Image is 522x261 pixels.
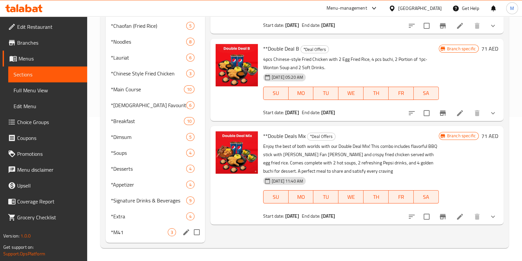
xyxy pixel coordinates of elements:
a: Coverage Report [3,194,87,209]
span: End date: [302,212,320,220]
div: items [186,212,194,220]
div: items [168,228,176,236]
span: *Appetizer [111,181,186,189]
a: Edit menu item [456,109,464,117]
div: *Chinese Style Fried Chicken3 [106,65,205,81]
button: show more [485,209,501,225]
button: SA [414,190,439,203]
span: 10 [184,86,194,93]
div: items [186,181,194,189]
a: Branches [3,35,87,51]
a: Menu disclaimer [3,162,87,178]
a: Sections [8,66,87,82]
span: 5 [187,23,194,29]
div: items [186,69,194,77]
div: *Main Course [111,85,184,93]
div: items [186,165,194,173]
div: *Lauriat6 [106,50,205,65]
span: Start date: [263,212,284,220]
button: SA [414,87,439,100]
span: *Signature Drinks & Beverages [111,196,186,204]
span: *Breakfast [111,117,184,125]
img: **Double Deals Mix [216,131,258,174]
div: items [184,85,194,93]
button: sort-choices [404,18,420,34]
button: MO [289,190,314,203]
span: *Desserts [111,165,186,173]
span: Coverage Report [17,197,82,205]
div: *Breakfast10 [106,113,205,129]
span: [DATE] 11:40 AM [269,178,306,184]
button: sort-choices [404,105,420,121]
span: *Deal Offers [301,46,329,53]
div: items [186,149,194,157]
span: Branches [17,39,82,47]
span: TH [366,192,386,202]
span: 6 [187,55,194,61]
div: *Chaofan (Fried Rice)5 [106,18,205,34]
a: Edit menu item [456,22,464,30]
span: Upsell [17,182,82,190]
div: items [186,133,194,141]
a: Coupons [3,130,87,146]
span: Menu disclaimer [17,166,82,174]
span: *Dimsum [111,133,186,141]
div: Menu-management [327,4,367,12]
span: *Deal Offers [307,133,335,140]
span: WE [341,88,361,98]
span: Edit Menu [14,102,82,110]
span: *Noodles [111,38,186,46]
span: 10 [184,118,194,124]
div: *[DEMOGRAPHIC_DATA] Favourites6 [106,97,205,113]
b: [DATE] [285,212,299,220]
button: sort-choices [404,209,420,225]
p: 4pcs Chinese-style Fried Chicken with 2 Egg Fried Rice, 4 pcs buchi, 2 Portion of 1pc-Wonton Soup... [263,55,439,72]
span: 4 [187,150,194,156]
span: SA [416,88,436,98]
span: 8 [187,39,194,45]
div: *Appetizer4 [106,177,205,193]
span: Start date: [263,108,284,117]
div: items [184,117,194,125]
button: Branch-specific-item [435,18,451,34]
span: End date: [302,108,320,117]
div: *Main Course10 [106,81,205,97]
a: Support.OpsPlatform [3,249,45,258]
span: TU [316,88,336,98]
div: *Filipino Favourites [111,101,186,109]
button: FR [389,87,414,100]
span: 4 [187,166,194,172]
button: edit [181,227,191,237]
button: TU [313,190,338,203]
button: TH [364,190,389,203]
div: items [186,38,194,46]
p: Enjoy the best of both worlds with our Double Deal Mix! This combo includes flavorful BBQ stick w... [263,142,439,175]
span: 4 [187,182,194,188]
span: *Extra [111,212,186,220]
span: TH [366,88,386,98]
div: *Deal Offers [307,133,335,141]
span: 9 [187,197,194,204]
span: *[DEMOGRAPHIC_DATA] Favourites [111,101,186,109]
button: Branch-specific-item [435,209,451,225]
a: Grocery Checklist [3,209,87,225]
div: items [186,22,194,30]
span: Choice Groups [17,118,82,126]
span: 1.0.0 [20,232,31,240]
button: SU [263,87,289,100]
div: *Dimsum5 [106,129,205,145]
a: Edit Restaurant [3,19,87,35]
h6: 71 AED [481,131,498,141]
div: *Signature Drinks & Beverages9 [106,193,205,208]
button: TU [313,87,338,100]
span: Grocery Checklist [17,213,82,221]
span: 6 [187,102,194,109]
span: 4 [187,213,194,220]
div: *M413edit [106,224,205,240]
div: items [186,101,194,109]
b: [DATE] [285,108,299,117]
